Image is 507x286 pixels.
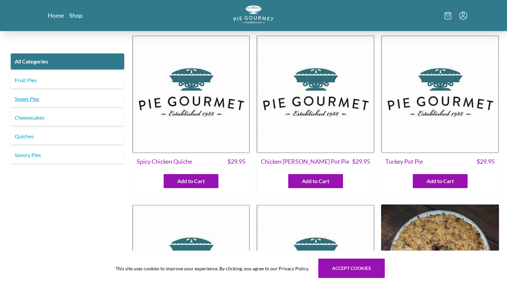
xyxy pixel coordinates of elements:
[233,5,274,26] a: Logo
[477,157,495,166] span: $ 29.95
[11,91,124,107] a: Sweet Pies
[69,11,82,19] a: Shop
[11,128,124,144] a: Quiches
[132,35,250,153] img: Spicy Chicken Quiche
[261,157,349,166] span: Chicken [PERSON_NAME] Pot Pie
[318,259,385,278] button: Accept cookies
[302,177,329,185] span: Add to Cart
[116,265,309,272] span: This site uses cookies to improve your experience. By clicking, you agree to our Privacy Policy.
[11,110,124,126] a: Cheesecakes
[233,5,274,24] img: logo
[459,12,467,20] button: Menu
[11,53,124,69] a: All Categories
[381,35,499,153] img: Turkey Pot Pie
[427,177,454,185] span: Add to Cart
[11,72,124,88] a: Fruit Pies
[48,11,64,19] a: Home
[385,157,423,166] span: Turkey Pot Pie
[352,157,370,166] span: $ 29.95
[227,157,245,166] span: $ 29.95
[164,174,218,188] button: Add to Cart
[177,177,205,185] span: Add to Cart
[137,157,192,166] span: Spicy Chicken Quiche
[257,35,374,153] img: Chicken Curry Pot Pie
[413,174,468,188] button: Add to Cart
[11,147,124,163] a: Savory Pies
[288,174,343,188] button: Add to Cart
